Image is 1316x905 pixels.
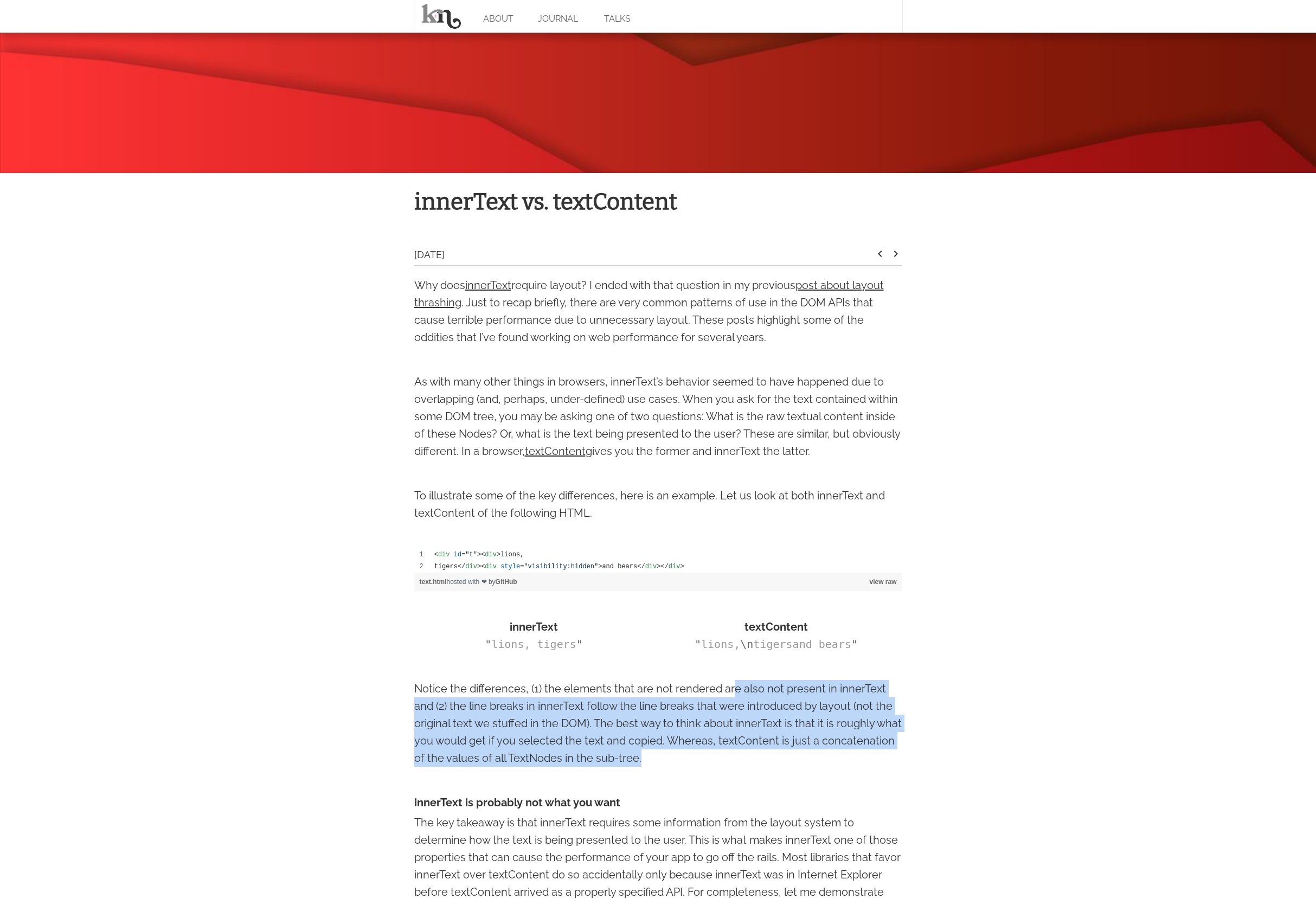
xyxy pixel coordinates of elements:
[414,184,902,220] h1: innerText vs. textContent
[869,578,896,586] a: view raw
[637,563,645,570] span: </
[414,247,874,265] div: [DATE]
[889,247,902,260] i: keyboard_arrow_right
[669,563,681,570] span: div
[657,563,660,570] span: >
[485,563,497,570] span: div
[477,563,481,570] span: >
[874,247,887,260] i: keyboard_arrow_left
[851,638,858,651] span: "
[414,277,902,346] p: Why does require layout? I ended with that question in my previous . Just to recap briefly, there...
[645,563,657,570] span: div
[874,251,887,262] a: keyboard_arrow_left
[454,551,461,559] span: id
[429,561,902,573] td: tigers =" " and bears
[680,563,684,570] span: >
[414,373,902,460] p: As with many other things in browsers, innerText’s behavior seemed to have happened due to overla...
[889,251,902,262] a: keyboard_arrow_right
[500,563,520,570] span: style
[465,279,511,292] a: innerText
[481,563,485,570] span: <
[458,563,465,570] span: </
[414,794,902,811] h4: innerText is probably not what you want
[657,618,896,636] div: textContent
[414,573,902,591] div: hosted with ❤ by
[420,578,447,586] a: text.html
[660,563,668,570] span: </
[414,279,884,309] a: post about layout thrashing
[525,445,586,458] a: textContent
[657,636,896,653] div: lions, tigersand bears
[414,487,902,522] p: To illustrate some of the key differences, here is an example. Let us look at both innerText and ...
[485,638,491,651] span: "
[434,551,438,559] span: <
[414,618,654,636] div: innerText
[465,563,477,570] span: div
[740,638,753,651] span: \n
[481,551,485,559] span: <
[576,638,583,651] span: "
[695,638,701,651] span: "
[470,551,473,559] span: t
[497,551,500,559] span: >
[528,563,594,570] span: visibility:hidden
[438,551,450,559] span: div
[477,551,481,559] span: >
[485,551,497,559] span: div
[429,549,902,561] td: =" " lions,
[496,578,517,586] a: GitHub
[414,549,902,573] div: text.html content, created by kellegous on 10:25AM on February 25, 2013.
[414,636,654,653] div: lions, tigers
[414,680,902,767] p: Notice the differences, (1) the elements that are not rendered are also not present in innerText ...
[598,563,602,570] span: >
